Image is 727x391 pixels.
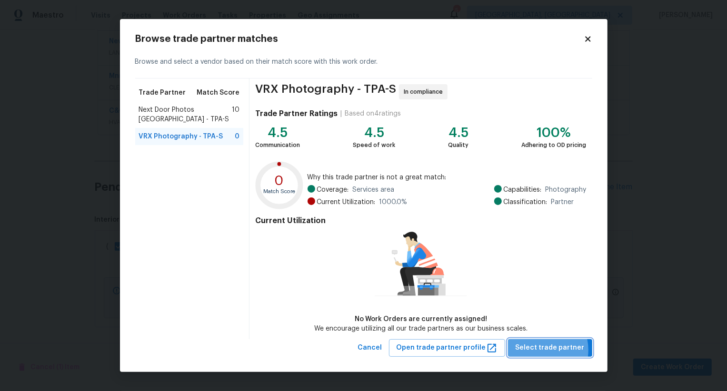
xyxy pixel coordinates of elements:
[448,140,468,150] div: Quality
[379,197,408,207] span: 1000.0 %
[232,105,239,124] span: 10
[546,185,587,195] span: Photography
[255,84,396,99] span: VRX Photography - TPA-S
[235,132,239,141] span: 0
[448,128,468,137] div: 4.5
[516,342,585,354] span: Select trade partner
[317,185,349,195] span: Coverage:
[135,46,592,78] div: Browse and select a vendor based on their match score with this work order.
[255,216,586,225] h4: Current Utilization
[139,105,232,124] span: Next Door Photos [GEOGRAPHIC_DATA] - TPA-S
[255,128,300,137] div: 4.5
[135,34,584,44] h2: Browse trade partner matches
[345,109,401,118] div: Based on 4 ratings
[308,173,587,182] span: Why this trade partner is not a great match:
[353,128,395,137] div: 4.5
[317,197,376,207] span: Current Utilization:
[314,324,528,333] div: We encourage utilizing all our trade partners as our business scales.
[522,128,587,137] div: 100%
[139,88,186,98] span: Trade Partner
[338,109,345,118] div: |
[197,88,239,98] span: Match Score
[389,339,505,357] button: Open trade partner profile
[353,185,395,195] span: Services area
[255,109,338,118] h4: Trade Partner Ratings
[522,140,587,150] div: Adhering to OD pricing
[139,132,223,141] span: VRX Photography - TPA-S
[358,342,382,354] span: Cancel
[397,342,498,354] span: Open trade partner profile
[353,140,395,150] div: Speed of work
[275,175,284,188] text: 0
[551,197,574,207] span: Partner
[404,87,447,97] span: In compliance
[508,339,592,357] button: Select trade partner
[504,185,542,195] span: Capabilities:
[314,314,528,324] div: No Work Orders are currently assigned!
[255,140,300,150] div: Communication
[504,197,548,207] span: Classification:
[354,339,386,357] button: Cancel
[264,189,296,195] text: Match Score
